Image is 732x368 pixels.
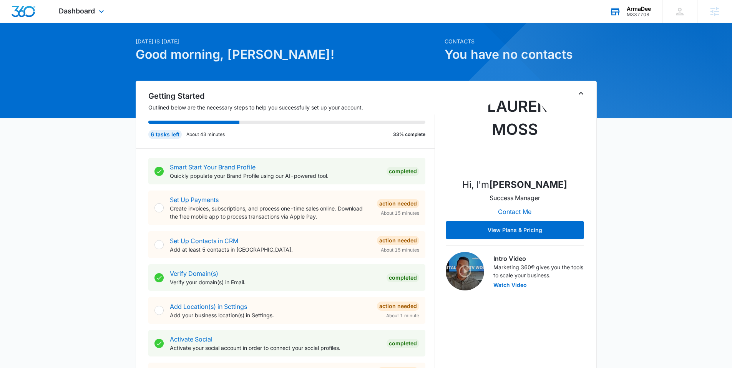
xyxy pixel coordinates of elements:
[386,312,419,319] span: About 1 minute
[493,282,527,288] button: Watch Video
[170,163,256,171] a: Smart Start Your Brand Profile
[387,339,419,348] div: Completed
[377,199,419,208] div: Action Needed
[393,131,425,138] p: 33% complete
[387,273,419,282] div: Completed
[170,311,371,319] p: Add your business location(s) in Settings.
[576,89,586,98] button: Toggle Collapse
[490,202,539,221] button: Contact Me
[445,37,597,45] p: Contacts
[170,245,371,254] p: Add at least 5 contacts in [GEOGRAPHIC_DATA].
[170,270,218,277] a: Verify Domain(s)
[170,278,380,286] p: Verify your domain(s) in Email.
[170,172,380,180] p: Quickly populate your Brand Profile using our AI-powered tool.
[381,210,419,217] span: About 15 minutes
[627,12,651,17] div: account id
[136,45,440,64] h1: Good morning, [PERSON_NAME]!
[170,196,219,204] a: Set Up Payments
[387,167,419,176] div: Completed
[170,204,371,220] p: Create invoices, subscriptions, and process one-time sales online. Download the free mobile app t...
[59,7,95,15] span: Dashboard
[186,131,225,138] p: About 43 minutes
[136,37,440,45] p: [DATE] is [DATE]
[476,95,553,172] img: Lauren Moss
[489,179,567,190] strong: [PERSON_NAME]
[445,45,597,64] h1: You have no contacts
[493,254,584,263] h3: Intro Video
[148,103,435,111] p: Outlined below are the necessary steps to help you successfully set up your account.
[148,130,182,139] div: 6 tasks left
[170,303,247,310] a: Add Location(s) in Settings
[446,252,484,290] img: Intro Video
[381,247,419,254] span: About 15 minutes
[377,236,419,245] div: Action Needed
[377,302,419,311] div: Action Needed
[490,193,540,202] p: Success Manager
[170,344,380,352] p: Activate your social account in order to connect your social profiles.
[170,237,238,245] a: Set Up Contacts in CRM
[446,221,584,239] button: View Plans & Pricing
[493,263,584,279] p: Marketing 360® gives you the tools to scale your business.
[627,6,651,12] div: account name
[462,178,567,192] p: Hi, I'm
[148,90,435,102] h2: Getting Started
[170,335,212,343] a: Activate Social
